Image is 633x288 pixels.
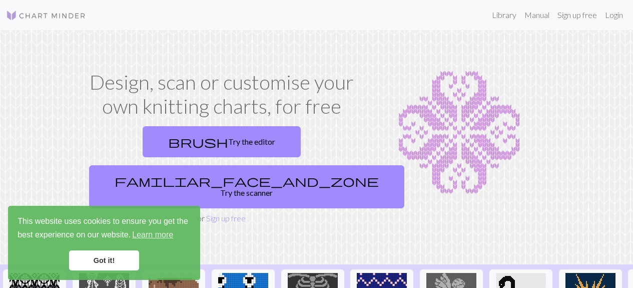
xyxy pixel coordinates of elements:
[85,70,358,118] h1: Design, scan or customise your own knitting charts, for free
[488,5,520,25] a: Library
[85,122,358,224] div: or
[8,206,200,280] div: cookieconsent
[18,215,191,242] span: This website uses cookies to ensure you get the best experience on our website.
[601,5,627,25] a: Login
[115,174,379,188] span: familiar_face_and_zone
[553,5,601,25] a: Sign up free
[143,126,301,157] a: Try the editor
[370,70,548,195] img: Chart example
[206,213,246,223] a: Sign up free
[69,250,139,270] a: dismiss cookie message
[168,135,228,149] span: brush
[520,5,553,25] a: Manual
[6,10,86,22] img: Logo
[131,227,175,242] a: learn more about cookies
[89,165,404,208] a: Try the scanner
